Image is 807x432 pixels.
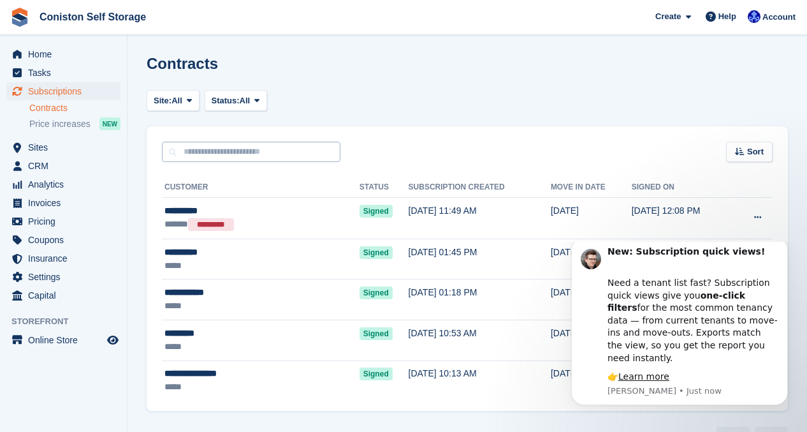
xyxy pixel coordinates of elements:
td: [DATE] [551,320,632,361]
th: Move in date [551,177,632,198]
span: CRM [28,157,105,175]
td: [DATE] [551,279,632,320]
span: Account [762,11,796,24]
th: Signed on [632,177,733,198]
a: menu [6,250,120,267]
span: Online Store [28,331,105,349]
span: Signed [360,287,393,299]
div: NEW [99,117,120,130]
h1: Contracts [147,55,218,72]
td: [DATE] 12:08 PM [632,198,733,239]
th: Subscription created [409,177,551,198]
div: Message content [55,4,226,142]
a: menu [6,268,120,286]
span: Insurance [28,250,105,267]
iframe: Intercom notifications message [552,242,807,413]
a: menu [6,331,120,349]
span: Sort [747,145,764,158]
span: Invoices [28,194,105,212]
a: menu [6,194,120,212]
span: Tasks [28,64,105,82]
td: [DATE] 11:49 AM [409,198,551,239]
a: menu [6,64,120,82]
span: Signed [360,327,393,340]
img: Profile image for Steven [29,7,49,27]
p: Message from Steven, sent Just now [55,144,226,155]
th: Customer [162,177,360,198]
span: Settings [28,268,105,286]
span: Sites [28,138,105,156]
a: menu [6,157,120,175]
a: Coniston Self Storage [34,6,151,27]
a: menu [6,231,120,249]
b: New: Subscription quick views! [55,4,213,15]
span: Signed [360,368,393,380]
span: Create [655,10,681,23]
span: Status: [212,94,240,107]
button: Site: All [147,90,200,111]
span: Capital [28,287,105,304]
a: menu [6,82,120,100]
td: [DATE] 01:49 PM [632,239,733,279]
th: Status [360,177,409,198]
td: [DATE] [551,361,632,401]
span: Subscriptions [28,82,105,100]
a: menu [6,212,120,230]
td: [DATE] 01:18 PM [409,279,551,320]
td: [DATE] 10:13 AM [409,361,551,401]
span: Site: [154,94,171,107]
a: menu [6,287,120,304]
img: stora-icon-8386f47178a22dfd0bd8f6a31ec36ba5ce8667c1dd55bd0f319d3a0aa187defe.svg [10,8,29,27]
a: Contracts [29,102,120,114]
div: 👉 [55,129,226,142]
a: menu [6,45,120,63]
span: Help [718,10,736,23]
span: All [171,94,182,107]
span: Price increases [29,118,91,130]
td: [DATE] [551,239,632,279]
a: Learn more [66,130,117,140]
span: Home [28,45,105,63]
span: Coupons [28,231,105,249]
a: menu [6,138,120,156]
div: Need a tenant list fast? Subscription quick views give you for the most common tenancy data — fro... [55,22,226,123]
td: [DATE] [551,198,632,239]
td: [DATE] 10:53 AM [409,320,551,361]
span: Signed [360,246,393,259]
span: Pricing [28,212,105,230]
a: menu [6,175,120,193]
button: Status: All [205,90,267,111]
a: Price increases NEW [29,117,120,131]
a: Preview store [105,332,120,348]
img: Jessica Richardson [748,10,760,23]
td: [DATE] 01:45 PM [409,239,551,279]
span: Storefront [11,315,127,328]
span: Analytics [28,175,105,193]
span: Signed [360,205,393,218]
span: All [240,94,251,107]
